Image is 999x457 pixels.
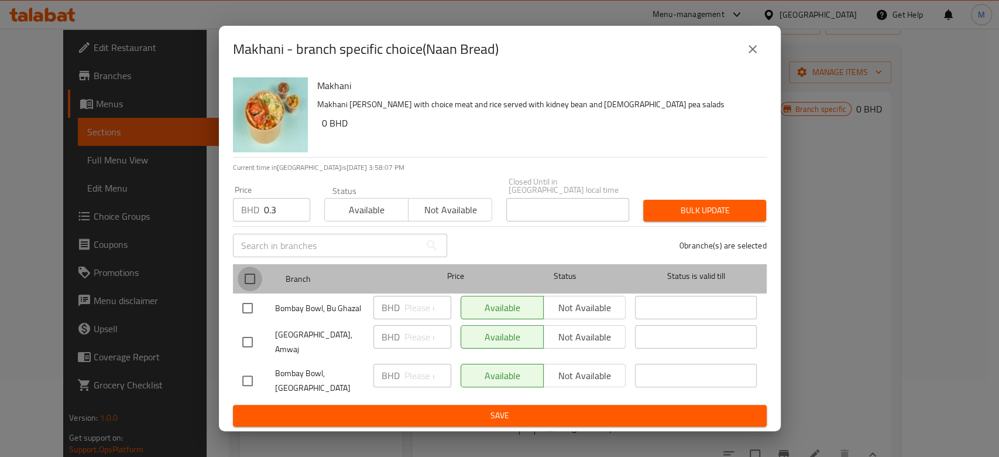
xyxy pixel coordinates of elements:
[317,77,757,94] h6: Makhani
[275,301,364,316] span: Bombay Bowl, Bu Ghazal
[233,77,308,152] img: Makhani
[324,198,408,221] button: Available
[404,296,451,319] input: Please enter price
[653,203,757,218] span: Bulk update
[504,269,626,284] span: Status
[317,97,757,112] p: Makhani [PERSON_NAME] with choice meat and rice served with kidney bean and [DEMOGRAPHIC_DATA] pe...
[286,272,407,287] span: Branch
[233,162,767,173] p: Current time in [GEOGRAPHIC_DATA] is [DATE] 3:58:07 PM
[413,202,488,219] span: Not available
[275,328,364,357] span: [GEOGRAPHIC_DATA], Amwaj
[275,366,364,395] span: Bombay Bowl, [GEOGRAPHIC_DATA]
[233,40,499,59] h2: Makhani - branch specific choice(Naan Bread)
[382,301,400,315] p: BHD
[329,202,404,219] span: Available
[739,35,767,63] button: close
[264,198,310,221] input: Please enter price
[408,198,492,221] button: Not available
[417,269,495,284] span: Price
[382,369,400,383] p: BHD
[382,330,400,344] p: BHD
[241,203,259,217] p: BHD
[233,405,767,427] button: Save
[643,200,766,221] button: Bulk update
[233,234,420,257] input: Search in branches
[679,240,767,251] p: 0 branche(s) are selected
[322,115,757,131] h6: 0 BHD
[242,408,757,423] span: Save
[404,325,451,349] input: Please enter price
[404,364,451,387] input: Please enter price
[635,269,757,284] span: Status is valid till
